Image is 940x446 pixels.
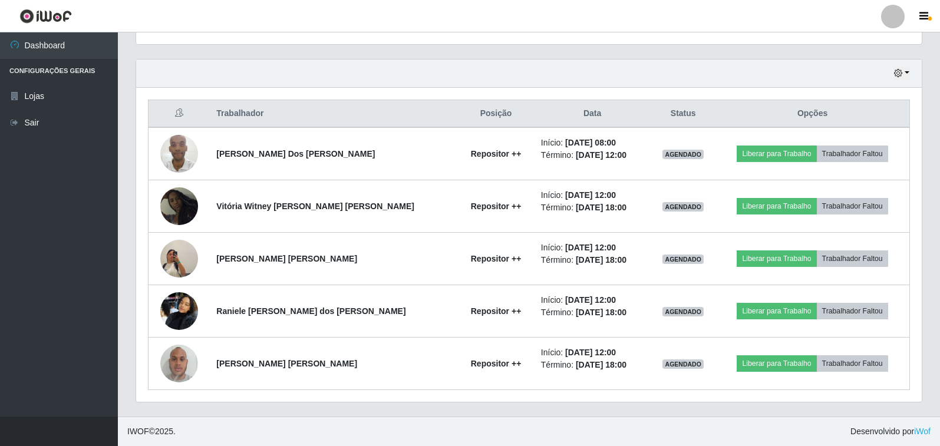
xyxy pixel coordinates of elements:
[565,348,616,357] time: [DATE] 12:00
[737,303,816,319] button: Liberar para Trabalho
[458,100,534,128] th: Posição
[662,150,704,159] span: AGENDADO
[541,294,644,306] li: Início:
[817,146,888,162] button: Trabalhador Faltou
[534,100,651,128] th: Data
[576,360,626,369] time: [DATE] 18:00
[565,138,616,147] time: [DATE] 08:00
[160,128,198,179] img: 1750964642219.jpeg
[471,359,522,368] strong: Repositor ++
[541,137,644,149] li: Início:
[19,9,72,24] img: CoreUI Logo
[160,286,198,336] img: 1755522333541.jpeg
[737,146,816,162] button: Liberar para Trabalho
[576,150,626,160] time: [DATE] 12:00
[541,149,644,161] li: Término:
[471,201,522,211] strong: Repositor ++
[817,355,888,372] button: Trabalhador Faltou
[160,187,198,225] img: 1754244983341.jpeg
[662,202,704,212] span: AGENDADO
[541,242,644,254] li: Início:
[737,250,816,267] button: Liberar para Trabalho
[576,255,626,265] time: [DATE] 18:00
[576,308,626,317] time: [DATE] 18:00
[737,355,816,372] button: Liberar para Trabalho
[817,250,888,267] button: Trabalhador Faltou
[662,255,704,264] span: AGENDADO
[541,359,644,371] li: Término:
[817,303,888,319] button: Trabalhador Faltou
[651,100,715,128] th: Status
[737,198,816,214] button: Liberar para Trabalho
[541,201,644,214] li: Término:
[565,295,616,305] time: [DATE] 12:00
[576,203,626,212] time: [DATE] 18:00
[471,149,522,158] strong: Repositor ++
[565,190,616,200] time: [DATE] 12:00
[209,100,458,128] th: Trabalhador
[541,254,644,266] li: Término:
[471,306,522,316] strong: Repositor ++
[662,307,704,316] span: AGENDADO
[541,306,644,319] li: Término:
[216,359,357,368] strong: [PERSON_NAME] [PERSON_NAME]
[160,338,198,388] img: 1759765414868.jpeg
[127,425,176,438] span: © 2025 .
[914,427,931,436] a: iWof
[471,254,522,263] strong: Repositor ++
[541,346,644,359] li: Início:
[715,100,909,128] th: Opções
[216,254,357,263] strong: [PERSON_NAME] [PERSON_NAME]
[216,149,375,158] strong: [PERSON_NAME] Dos [PERSON_NAME]
[850,425,931,438] span: Desenvolvido por
[541,189,644,201] li: Início:
[817,198,888,214] button: Trabalhador Faltou
[565,243,616,252] time: [DATE] 12:00
[216,201,414,211] strong: Vitória Witney [PERSON_NAME] [PERSON_NAME]
[662,359,704,369] span: AGENDADO
[216,306,405,316] strong: Raniele [PERSON_NAME] dos [PERSON_NAME]
[160,225,198,292] img: 1754244440146.jpeg
[127,427,149,436] span: IWOF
